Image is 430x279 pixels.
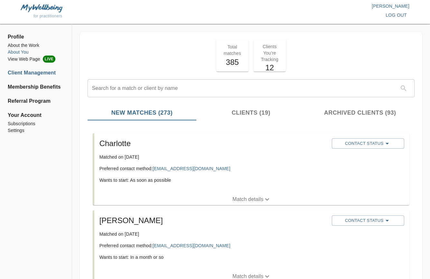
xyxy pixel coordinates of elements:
span: Contact Status [335,140,401,147]
p: Preferred contact method: [99,165,327,172]
span: New Matches (273) [91,109,193,117]
span: for practitioners [33,14,62,18]
span: Archived Clients (93) [309,109,411,117]
span: Your Account [8,111,64,119]
li: View Web Page [8,56,64,63]
span: Clients (19) [200,109,302,117]
button: Match details [94,194,409,205]
p: Wants to start: As soon as possible [99,177,327,183]
p: Wants to start: In a month or so [99,254,327,260]
a: [EMAIL_ADDRESS][DOMAIN_NAME] [153,166,230,171]
span: Profile [8,33,64,41]
button: Contact Status [332,138,404,149]
a: Membership Benefits [8,83,64,91]
button: log out [383,9,409,21]
a: Referral Program [8,97,64,105]
button: Contact Status [332,215,404,226]
a: About You [8,49,64,56]
h5: [PERSON_NAME] [99,215,327,226]
h5: 385 [220,57,245,67]
a: Subscriptions [8,120,64,127]
p: Preferred contact method: [99,242,327,249]
span: LIVE [43,56,55,63]
h5: 12 [257,63,282,73]
a: View Web PageLIVE [8,56,64,63]
img: MyWellbeing [21,4,62,12]
a: [EMAIL_ADDRESS][DOMAIN_NAME] [153,243,230,248]
p: Clients You're Tracking [257,43,282,63]
p: Match details [232,196,263,203]
a: About the Work [8,42,64,49]
a: Settings [8,127,64,134]
p: Matched on [DATE] [99,231,327,237]
span: Contact Status [335,217,401,224]
p: [PERSON_NAME] [215,3,409,9]
a: Client Management [8,69,64,77]
p: Matched on [DATE] [99,154,327,160]
p: Total matches [220,44,245,57]
h5: Charlotte [99,138,327,149]
span: log out [386,11,407,19]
